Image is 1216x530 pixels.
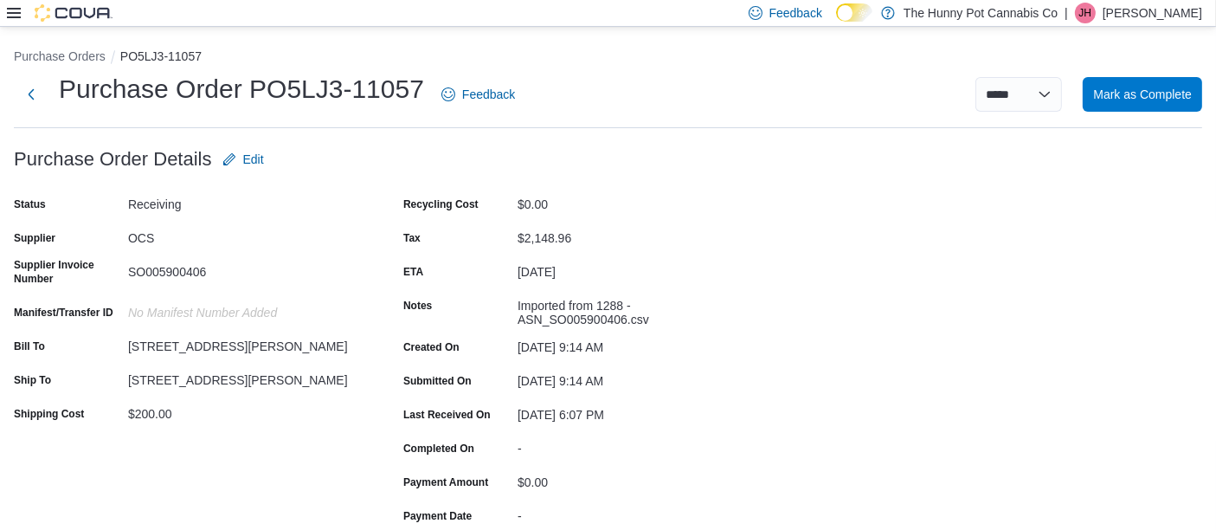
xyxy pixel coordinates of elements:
[14,49,106,63] button: Purchase Orders
[14,231,55,245] label: Supplier
[1103,3,1202,23] p: [PERSON_NAME]
[769,4,822,22] span: Feedback
[403,197,479,211] label: Recycling Cost
[14,48,1202,68] nav: An example of EuiBreadcrumbs
[403,442,474,456] label: Completed On
[35,4,113,22] img: Cova
[14,149,212,170] h3: Purchase Order Details
[403,265,423,279] label: ETA
[518,435,750,456] div: -
[14,306,113,320] label: Manifest/Transfer ID
[1093,86,1192,103] span: Mark as Complete
[14,407,84,421] label: Shipping Cost
[128,366,360,387] div: [STREET_ADDRESS][PERSON_NAME]
[518,333,750,354] div: [DATE] 9:14 AM
[14,373,51,387] label: Ship To
[128,400,360,421] div: $200.00
[128,258,360,279] div: SO005900406
[403,475,488,489] label: Payment Amount
[403,509,472,523] label: Payment Date
[518,401,750,422] div: [DATE] 6:07 PM
[128,333,360,353] div: [STREET_ADDRESS][PERSON_NAME]
[403,340,460,354] label: Created On
[403,231,421,245] label: Tax
[14,258,121,286] label: Supplier Invoice Number
[128,299,360,320] div: No Manifest Number added
[120,49,202,63] button: PO5LJ3-11057
[434,77,522,112] a: Feedback
[14,197,46,211] label: Status
[518,367,750,388] div: [DATE] 9:14 AM
[462,86,515,103] span: Feedback
[403,299,432,313] label: Notes
[128,224,360,245] div: OCS
[518,258,750,279] div: [DATE]
[128,191,360,211] div: Receiving
[836,22,837,23] span: Dark Mode
[243,151,264,168] span: Edit
[59,72,424,107] h1: Purchase Order PO5LJ3-11057
[1075,3,1096,23] div: Jesse Hughes
[518,292,750,326] div: Imported from 1288 - ASN_SO005900406.csv
[403,408,491,422] label: Last Received On
[518,191,750,211] div: $0.00
[904,3,1058,23] p: The Hunny Pot Cannabis Co
[1083,77,1202,112] button: Mark as Complete
[14,339,45,353] label: Bill To
[836,3,872,22] input: Dark Mode
[518,502,750,523] div: -
[1079,3,1092,23] span: JH
[216,142,271,177] button: Edit
[1065,3,1068,23] p: |
[403,374,472,388] label: Submitted On
[14,77,48,112] button: Next
[518,224,750,245] div: $2,148.96
[518,469,750,489] div: $0.00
